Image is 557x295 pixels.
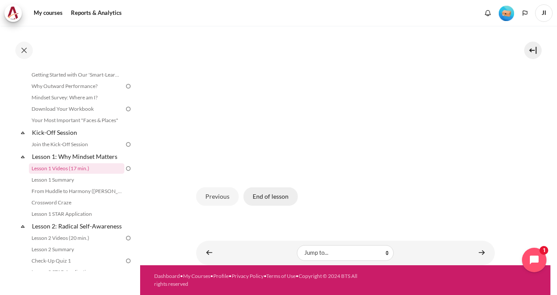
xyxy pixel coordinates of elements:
a: Mindset Survey: Where am I? [29,92,124,103]
span: Collapse [18,128,27,137]
img: Level #1 [499,6,514,21]
button: Previous [196,187,239,206]
a: Privacy Policy [232,273,264,279]
a: Lesson 1 STAR Application [29,209,124,219]
a: Why Outward Performance? [29,81,124,91]
a: Architeck Architeck [4,4,26,22]
a: Lesson 1 Summary [29,175,124,185]
button: End of lesson [243,187,298,206]
a: Check-Up Quiz 1 [29,256,124,266]
img: To do [124,140,132,148]
a: Download Your Workbook [29,104,124,114]
span: Collapse [18,152,27,161]
a: My courses [31,4,66,22]
button: Languages [518,7,532,20]
a: ◄ Join the Kick-Off Session [201,244,218,261]
a: User menu [535,4,553,22]
a: Lesson 1 Summary ► [473,244,490,261]
a: Lesson 2 Videos (20 min.) [29,233,124,243]
a: Level #1 [495,5,518,21]
img: To do [124,257,132,265]
a: My Courses [183,273,210,279]
a: Copyright © 2024 BTS All rights reserved [154,273,357,287]
a: Reports & Analytics [68,4,125,22]
img: To do [124,82,132,90]
a: Lesson 2: Radical Self-Awareness [31,220,124,232]
div: • • • • • [154,272,360,288]
a: Getting Started with Our 'Smart-Learning' Platform [29,70,124,80]
a: Dashboard [154,273,180,279]
img: To do [124,234,132,242]
a: From Huddle to Harmony ([PERSON_NAME]'s Story) [29,186,124,197]
a: Kick-Off Session [31,126,124,138]
span: JI [535,4,553,22]
img: To do [124,105,132,113]
a: Lesson 1 Videos (17 min.) [29,163,124,174]
a: Crossword Craze [29,197,124,208]
a: Join the Kick-Off Session [29,139,124,150]
span: Collapse [18,222,27,231]
a: Terms of Use [266,273,296,279]
a: Your Most Important "Faces & Places" [29,115,124,126]
a: Lesson 2 STAR Application [29,267,124,277]
a: Lesson 1: Why Mindset Matters [31,151,124,162]
div: Show notification window with no new notifications [481,7,494,20]
img: To do [124,165,132,172]
img: Architeck [7,7,19,20]
a: Lesson 2 Summary [29,244,124,255]
div: Level #1 [499,5,514,21]
a: Profile [213,273,229,279]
